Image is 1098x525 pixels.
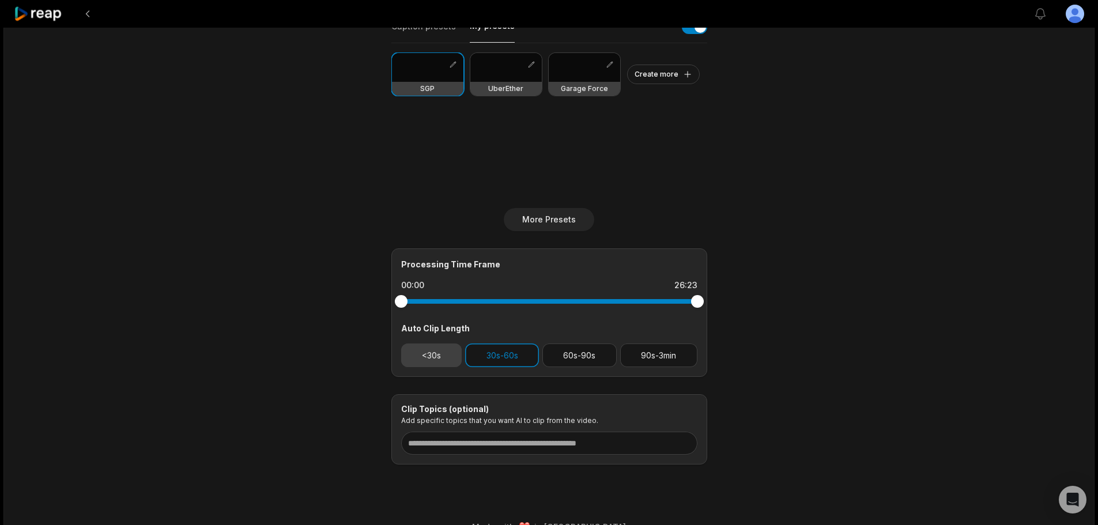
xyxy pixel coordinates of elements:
button: 30s-60s [465,343,539,367]
button: Caption presets [391,21,456,43]
button: More Presets [504,208,594,231]
div: 26:23 [674,280,697,291]
p: Add specific topics that you want AI to clip from the video. [401,416,697,425]
h3: Garage Force [561,84,608,93]
div: Open Intercom Messenger [1059,486,1086,513]
button: 60s-90s [542,343,617,367]
button: <30s [401,343,462,367]
button: 90s-3min [620,343,697,367]
h3: UberEther [488,84,523,93]
div: 00:00 [401,280,424,291]
div: Processing Time Frame [401,258,697,270]
div: Clip Topics (optional) [401,404,697,414]
button: My presets [470,20,515,43]
div: Auto Clip Length [401,322,697,334]
h3: SGP [420,84,435,93]
button: Create more [627,65,700,84]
